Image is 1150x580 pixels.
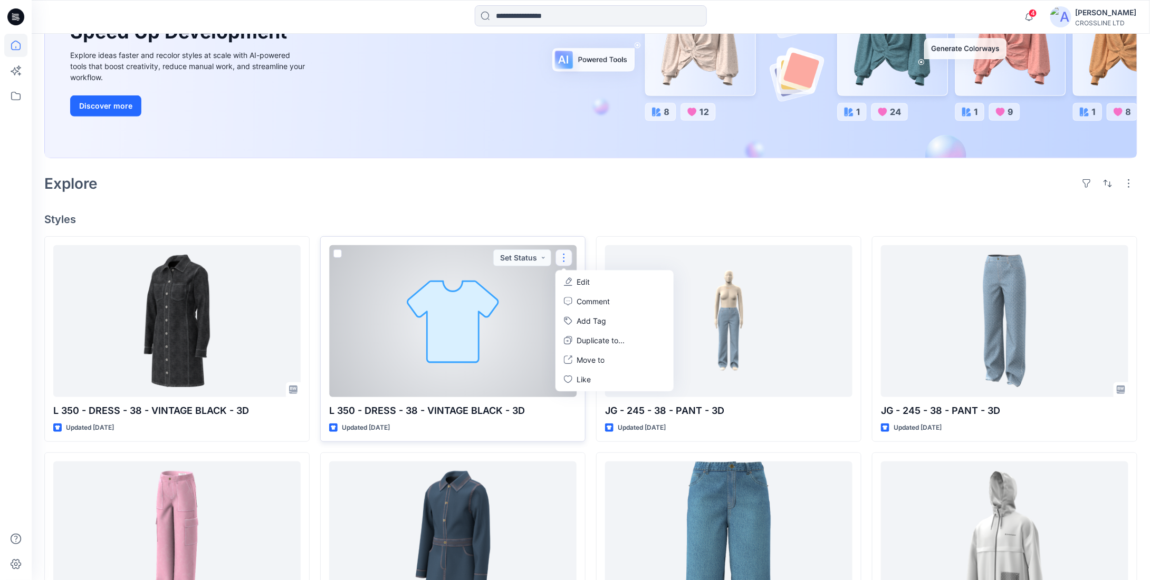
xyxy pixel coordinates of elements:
img: avatar [1050,6,1071,27]
p: Edit [577,276,590,287]
button: Discover more [70,95,141,117]
a: JG - 245 - 38 - PANT - 3D [605,245,852,397]
a: Discover more [70,95,308,117]
div: [PERSON_NAME] [1076,6,1137,19]
a: Edit [558,272,672,292]
div: CROSSLINE LTD [1076,19,1137,27]
p: Updated [DATE] [66,422,114,433]
p: Comment [577,296,610,307]
a: JG - 245 - 38 - PANT - 3D [881,245,1128,397]
h2: Explore [44,175,98,192]
p: Duplicate to... [577,335,625,346]
p: Like [577,374,591,385]
p: Updated [DATE] [894,422,942,433]
p: L 350 - DRESS - 38 - VINTAGE BLACK - 3D [53,403,301,418]
h4: Styles [44,213,1137,226]
div: Explore ideas faster and recolor styles at scale with AI-powered tools that boost creativity, red... [70,50,308,83]
button: Add Tag [558,311,672,331]
p: Updated [DATE] [342,422,390,433]
a: L 350 - DRESS - 38 - VINTAGE BLACK - 3D [329,245,577,397]
p: JG - 245 - 38 - PANT - 3D [881,403,1128,418]
a: L 350 - DRESS - 38 - VINTAGE BLACK - 3D [53,245,301,397]
p: JG - 245 - 38 - PANT - 3D [605,403,852,418]
p: Move to [577,354,605,365]
p: L 350 - DRESS - 38 - VINTAGE BLACK - 3D [329,403,577,418]
span: 4 [1029,9,1037,17]
p: Updated [DATE] [618,422,666,433]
